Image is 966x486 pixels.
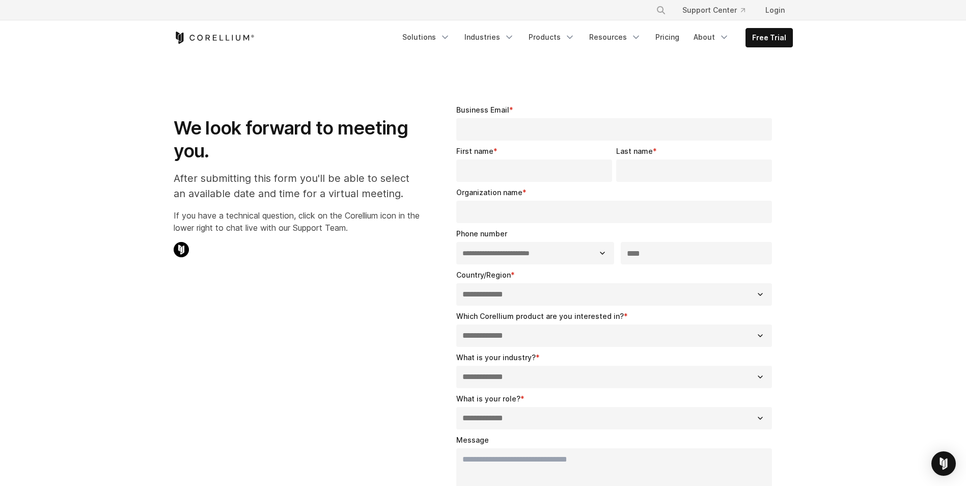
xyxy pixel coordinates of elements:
[458,28,520,46] a: Industries
[652,1,670,19] button: Search
[456,353,536,362] span: What is your industry?
[746,29,792,47] a: Free Trial
[174,32,255,44] a: Corellium Home
[456,147,493,155] span: First name
[456,229,507,238] span: Phone number
[396,28,456,46] a: Solutions
[456,436,489,444] span: Message
[931,451,956,476] div: Open Intercom Messenger
[644,1,793,19] div: Navigation Menu
[456,105,509,114] span: Business Email
[456,394,520,403] span: What is your role?
[396,28,793,47] div: Navigation Menu
[522,28,581,46] a: Products
[456,188,522,197] span: Organization name
[674,1,753,19] a: Support Center
[616,147,653,155] span: Last name
[456,271,511,279] span: Country/Region
[174,242,189,257] img: Corellium Chat Icon
[174,117,420,163] h1: We look forward to meeting you.
[583,28,647,46] a: Resources
[456,312,624,320] span: Which Corellium product are you interested in?
[174,171,420,201] p: After submitting this form you'll be able to select an available date and time for a virtual meet...
[757,1,793,19] a: Login
[649,28,685,46] a: Pricing
[687,28,735,46] a: About
[174,209,420,234] p: If you have a technical question, click on the Corellium icon in the lower right to chat live wit...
